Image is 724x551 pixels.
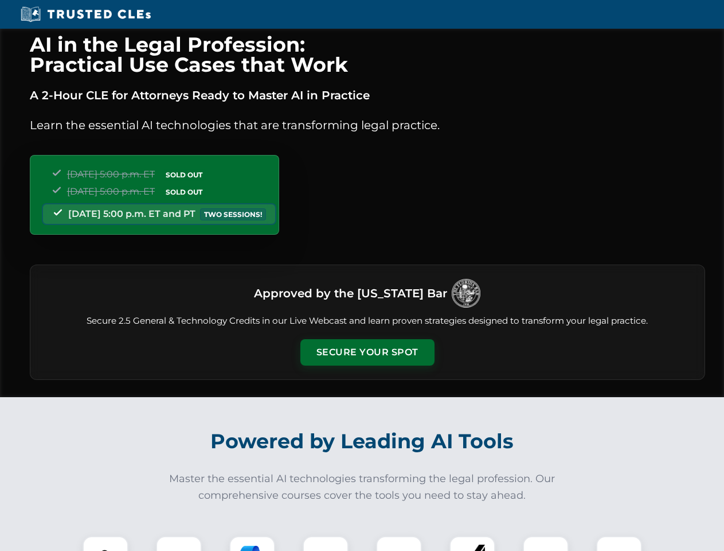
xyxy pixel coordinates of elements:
h1: AI in the Legal Profession: Practical Use Cases that Work [30,34,705,75]
h2: Powered by Leading AI Tools [45,421,680,461]
span: SOLD OUT [162,186,206,198]
span: [DATE] 5:00 p.m. ET [67,186,155,197]
p: Secure 2.5 General & Technology Credits in our Live Webcast and learn proven strategies designed ... [44,315,691,328]
span: SOLD OUT [162,169,206,181]
p: A 2-Hour CLE for Attorneys Ready to Master AI in Practice [30,86,705,104]
span: [DATE] 5:00 p.m. ET [67,169,155,180]
p: Master the essential AI technologies transforming the legal profession. Our comprehensive courses... [162,471,563,504]
p: Learn the essential AI technologies that are transforming legal practice. [30,116,705,134]
button: Secure Your Spot [300,339,435,366]
img: Logo [452,279,480,308]
img: Trusted CLEs [17,6,154,23]
h3: Approved by the [US_STATE] Bar [254,283,447,304]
